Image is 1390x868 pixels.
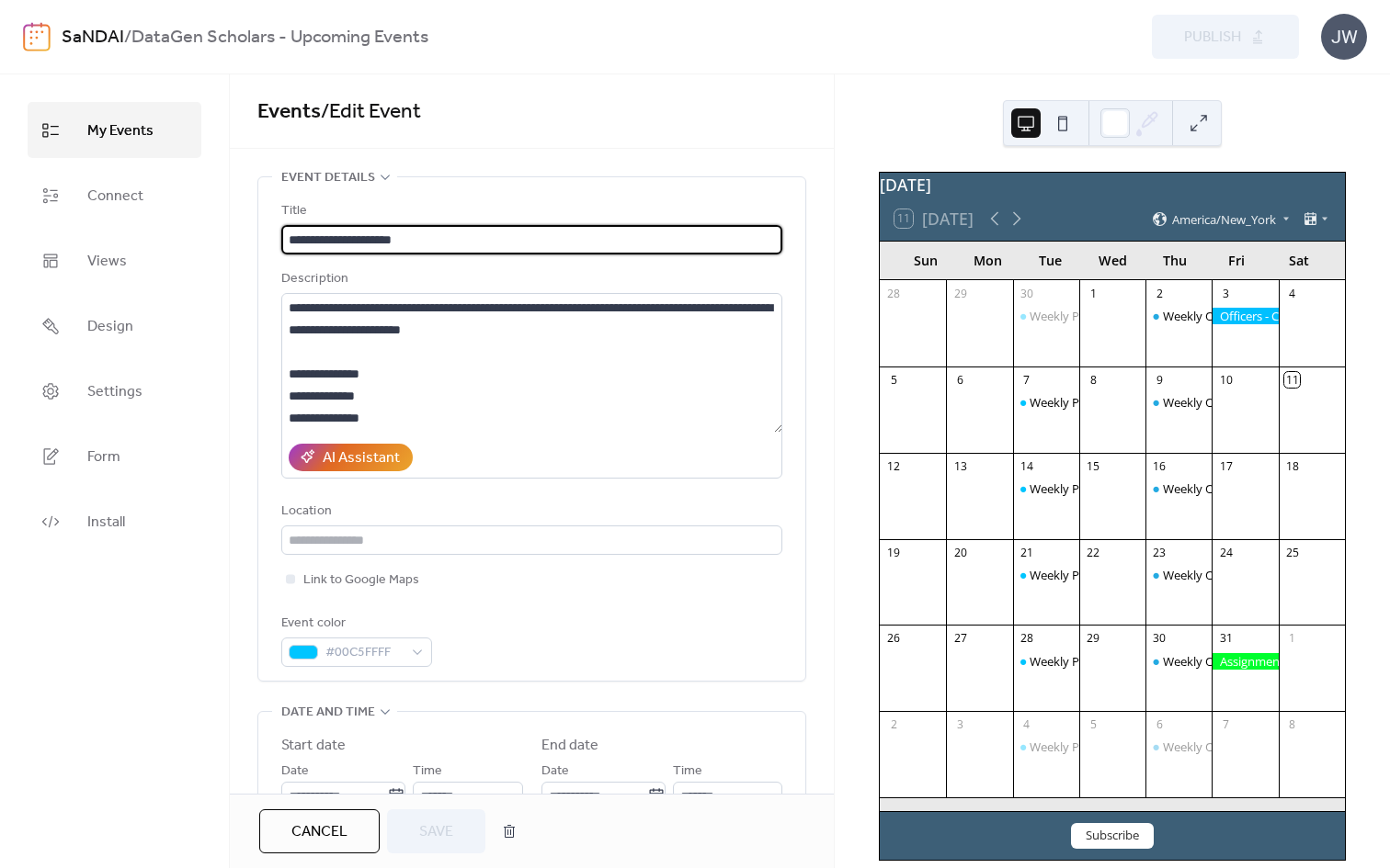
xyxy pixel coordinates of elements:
div: 24 [1218,545,1234,560]
div: 18 [1284,458,1300,474]
div: 3 [952,717,968,733]
div: Weekly Office Hours [1163,480,1274,497]
div: 4 [1019,717,1034,733]
button: Cancel [259,809,380,853]
div: 6 [1152,717,1168,733]
div: 1 [1086,286,1101,301]
div: 29 [1086,631,1101,647]
span: Date and time [281,702,375,724]
div: End date [541,735,599,757]
div: 8 [1284,717,1300,733]
div: Weekly Program Meeting - Ethical AI Debate [1030,480,1270,497]
a: Settings [28,363,201,419]
a: SaNDAI [62,20,124,55]
div: Wed [1081,242,1144,279]
div: Weekly Program Meeting [1030,394,1168,411]
div: 29 [952,286,968,301]
span: Connect [87,182,143,210]
span: Install [87,508,125,536]
div: Fri [1206,242,1269,279]
div: 10 [1218,372,1234,388]
div: Location [281,501,779,523]
span: Link to Google Maps [303,569,419,592]
div: Sat [1268,242,1330,279]
span: America/New_York [1172,213,1276,225]
a: Connect [28,167,201,223]
div: 2 [886,717,902,733]
div: Weekly Program Meeting [1013,653,1079,670]
div: 4 [1284,286,1300,301]
span: Date [281,761,309,783]
div: 19 [886,545,902,560]
div: 9 [1152,372,1168,388]
div: JW [1321,14,1367,60]
div: 28 [886,286,902,301]
img: logo [23,22,51,51]
div: Sun [894,242,957,279]
div: 14 [1019,458,1034,474]
div: 20 [952,545,968,560]
div: 26 [886,631,902,647]
div: Weekly Office Hours [1145,567,1212,583]
div: Weekly Office Hours [1163,653,1274,670]
div: 27 [952,631,968,647]
div: 5 [1086,717,1101,733]
div: 7 [1019,372,1034,388]
div: Weekly Program Meeting [1030,653,1168,670]
div: Weekly Office Hours [1145,738,1212,755]
div: 15 [1086,458,1101,474]
span: / Edit Event [321,92,421,132]
div: Weekly Program Meeting [1013,394,1079,411]
div: Weekly Office Hours [1163,308,1274,324]
div: 7 [1218,717,1234,733]
div: Thu [1144,242,1206,279]
div: 31 [1218,631,1234,647]
div: Event color [281,613,428,635]
a: My Events [28,102,201,158]
div: Weekly Office Hours [1145,394,1212,411]
a: Design [28,298,201,354]
div: Description [281,268,779,290]
div: 16 [1152,458,1168,474]
b: / [124,20,131,55]
div: 23 [1152,545,1168,560]
span: Date [541,761,569,783]
div: Title [281,200,779,222]
div: Weekly Program Meeting - AI-Powered Brainstorm [1030,567,1305,583]
div: 6 [952,372,968,388]
div: 3 [1218,286,1234,301]
div: 30 [1152,631,1168,647]
a: Views [28,232,201,288]
div: 12 [886,458,902,474]
button: Subscribe [1071,823,1154,849]
span: My Events [87,117,154,145]
div: Weekly Office Hours [1145,308,1212,324]
span: Event details [281,167,375,189]
div: Weekly Office Hours [1163,394,1274,411]
div: 8 [1086,372,1101,388]
div: 28 [1019,631,1034,647]
div: 1 [1284,631,1300,647]
div: Weekly Office Hours [1145,480,1212,497]
div: Mon [957,242,1020,279]
span: Time [673,761,702,783]
div: [DATE] [880,173,1345,197]
div: 22 [1086,545,1101,560]
a: Form [28,428,201,484]
span: Views [87,247,127,276]
div: Tue [1020,242,1082,279]
a: Events [257,92,321,132]
div: 17 [1218,458,1234,474]
div: 13 [952,458,968,474]
div: 11 [1284,372,1300,388]
div: AI Assistant [323,447,400,469]
span: Settings [87,378,142,406]
div: Assignment Due: DataCamp Certifications [1212,653,1278,670]
div: Weekly Office Hours [1145,653,1212,670]
div: 30 [1019,286,1034,301]
div: Weekly Program Meeting - AI-Powered Brainstorm [1013,567,1079,583]
span: Time [413,761,442,783]
div: Weekly Office Hours [1163,738,1274,755]
span: Design [87,312,133,341]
